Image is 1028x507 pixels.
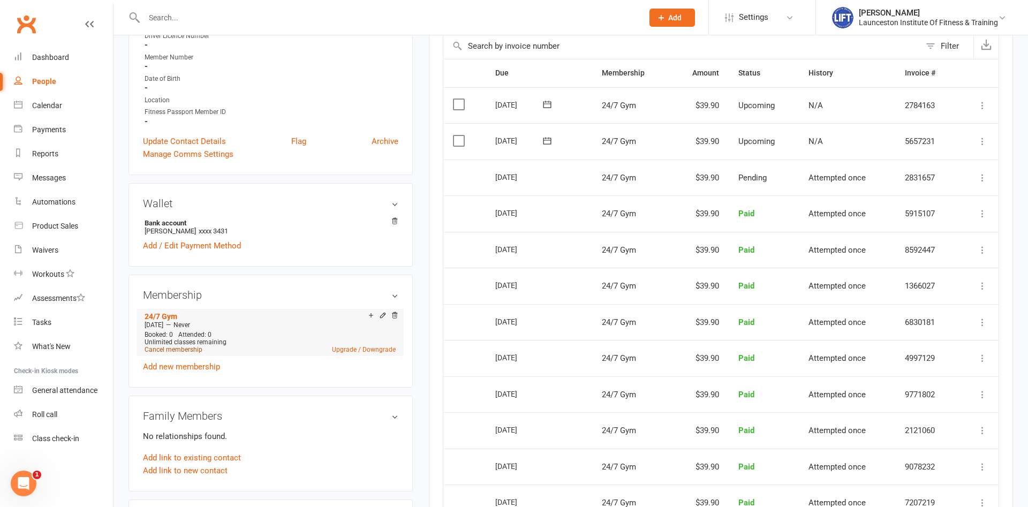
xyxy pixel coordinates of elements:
span: 24/7 Gym [602,173,636,183]
strong: - [145,62,398,71]
div: Filter [941,40,959,52]
span: Paid [738,426,754,435]
div: [DATE] [495,349,545,366]
div: [DATE] [495,277,545,293]
button: Add [649,9,695,27]
iframe: Intercom live chat [11,471,36,496]
a: Add link to existing contact [143,451,241,464]
span: Attempted once [808,209,866,218]
th: Invoice # [895,59,958,87]
div: [DATE] [495,385,545,402]
div: Workouts [32,270,64,278]
a: Clubworx [13,11,40,37]
div: Fitness Passport Member ID [145,107,398,117]
span: Attempted once [808,353,866,363]
a: People [14,70,113,94]
img: thumb_image1711312309.png [832,7,853,28]
h3: Membership [143,289,398,301]
div: Class check-in [32,434,79,443]
span: 24/7 Gym [602,317,636,327]
td: $39.90 [670,376,728,413]
strong: - [145,117,398,126]
span: Attempted once [808,462,866,472]
span: 24/7 Gym [602,137,636,146]
th: Status [729,59,799,87]
span: xxxx 3431 [199,227,228,235]
span: Attempted once [808,245,866,255]
span: Paid [738,281,754,291]
span: Paid [738,390,754,399]
div: — [142,321,398,329]
input: Search... [141,10,636,25]
a: Cancel membership [145,346,202,353]
td: 8592447 [895,232,958,268]
a: Workouts [14,262,113,286]
th: Amount [670,59,728,87]
td: 2831657 [895,160,958,196]
td: 9078232 [895,449,958,485]
span: Upcoming [738,101,775,110]
p: No relationships found. [143,430,398,443]
span: 24/7 Gym [602,245,636,255]
th: History [799,59,895,87]
td: $39.90 [670,160,728,196]
span: N/A [808,137,823,146]
div: Automations [32,198,75,206]
span: Attempted once [808,390,866,399]
a: Waivers [14,238,113,262]
span: Paid [738,353,754,363]
li: [PERSON_NAME] [143,217,398,237]
td: $39.90 [670,87,728,124]
div: Launceston Institute Of Fitness & Training [859,18,998,27]
td: 4997129 [895,340,958,376]
th: Due [486,59,592,87]
td: $39.90 [670,195,728,232]
div: Reports [32,149,58,158]
a: Class kiosk mode [14,427,113,451]
strong: - [145,83,398,93]
div: Payments [32,125,66,134]
div: Assessments [32,294,85,302]
td: 5915107 [895,195,958,232]
td: 6830181 [895,304,958,340]
a: Product Sales [14,214,113,238]
td: 2784163 [895,87,958,124]
div: Member Number [145,52,398,63]
td: $39.90 [670,268,728,304]
td: 9771802 [895,376,958,413]
td: 2121060 [895,412,958,449]
a: 24/7 Gym [145,312,177,321]
span: [DATE] [145,321,163,329]
span: Attempted once [808,281,866,291]
th: Membership [592,59,670,87]
div: What's New [32,342,71,351]
span: Unlimited classes remaining [145,338,226,346]
span: 24/7 Gym [602,209,636,218]
td: $39.90 [670,340,728,376]
td: $39.90 [670,304,728,340]
a: Add link to new contact [143,464,228,477]
span: Paid [738,317,754,327]
a: Archive [372,135,398,148]
a: Calendar [14,94,113,118]
div: General attendance [32,386,97,395]
a: Assessments [14,286,113,311]
a: Tasks [14,311,113,335]
div: Roll call [32,410,57,419]
span: Attempted once [808,173,866,183]
a: Roll call [14,403,113,427]
span: Pending [738,173,767,183]
div: Calendar [32,101,62,110]
span: Settings [739,5,768,29]
td: $39.90 [670,232,728,268]
span: 24/7 Gym [602,101,636,110]
div: [DATE] [495,313,545,330]
div: Waivers [32,246,58,254]
span: Attempted once [808,426,866,435]
a: What's New [14,335,113,359]
div: Tasks [32,318,51,327]
h3: Family Members [143,410,398,422]
a: Add new membership [143,362,220,372]
span: 24/7 Gym [602,353,636,363]
div: Dashboard [32,53,69,62]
